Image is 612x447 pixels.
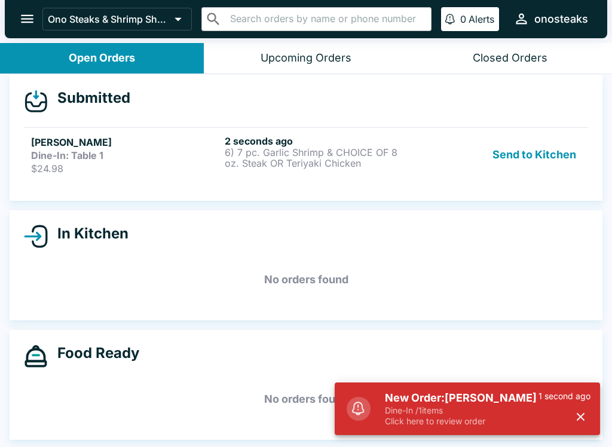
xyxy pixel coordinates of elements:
input: Search orders by name or phone number [227,11,426,27]
h5: No orders found [24,378,588,421]
h4: In Kitchen [48,225,128,243]
div: Upcoming Orders [261,51,351,65]
h6: 2 seconds ago [225,135,414,147]
h5: [PERSON_NAME] [31,135,220,149]
p: 6) 7 pc. Garlic Shrimp & CHOICE OF 8 oz. Steak OR Teriyaki Chicken [225,147,414,169]
p: $24.98 [31,163,220,174]
div: onosteaks [534,12,588,26]
p: Dine-In / 1 items [385,405,538,416]
p: Alerts [469,13,494,25]
button: onosteaks [509,6,593,32]
h5: No orders found [24,258,588,301]
strong: Dine-In: Table 1 [31,149,103,161]
p: Click here to review order [385,416,538,427]
div: Closed Orders [473,51,547,65]
button: Send to Kitchen [488,135,581,174]
p: 1 second ago [538,391,590,402]
h4: Submitted [48,89,130,107]
p: 0 [460,13,466,25]
div: Open Orders [69,51,135,65]
button: Ono Steaks & Shrimp Shack [42,8,192,30]
h4: Food Ready [48,344,139,362]
button: open drawer [12,4,42,34]
p: Ono Steaks & Shrimp Shack [48,13,170,25]
a: [PERSON_NAME]Dine-In: Table 1$24.982 seconds ago6) 7 pc. Garlic Shrimp & CHOICE OF 8 oz. Steak OR... [24,127,588,182]
h5: New Order: [PERSON_NAME] [385,391,538,405]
